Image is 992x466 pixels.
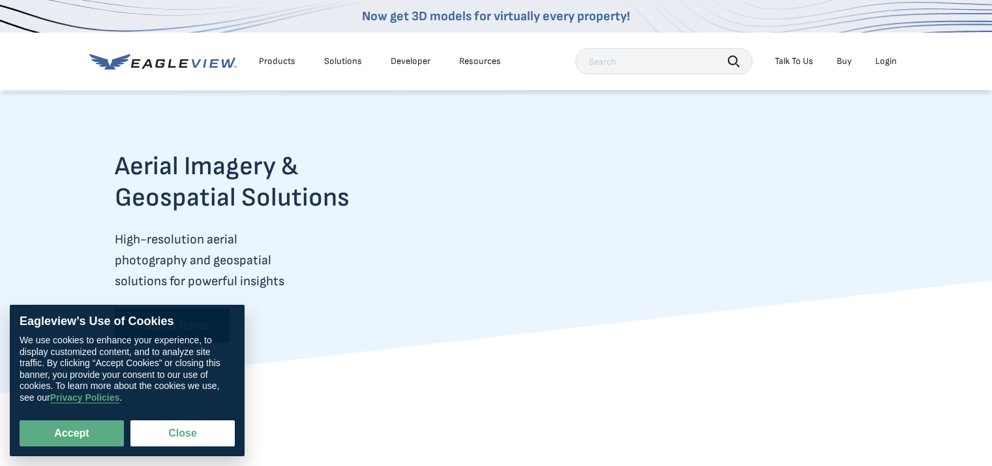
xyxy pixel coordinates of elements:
a: Buy [837,55,852,67]
a: Developer [391,55,430,67]
button: Accept [20,420,124,446]
div: Login [875,55,897,67]
div: Eagleview’s Use of Cookies [20,315,235,329]
div: Solutions [324,55,362,67]
p: High-resolution aerial photography and geospatial solutions for powerful insights [115,229,400,292]
button: Close [130,420,235,446]
h2: Aerial Imagery & Geospatial Solutions [115,151,400,213]
a: Now get 3D models for virtually every property! [362,8,630,24]
a: Privacy Policies [50,393,120,404]
div: Resources [459,55,501,67]
input: Search [575,48,753,74]
div: We use cookies to enhance your experience, to display customized content, and to analyze site tra... [20,335,235,404]
div: Talk To Us [775,55,813,67]
div: Products [259,55,295,67]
